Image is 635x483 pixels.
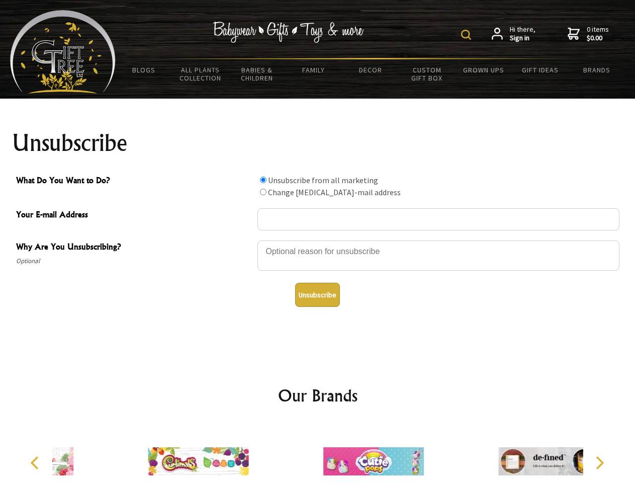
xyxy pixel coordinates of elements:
span: 0 items [587,25,609,43]
a: Hi there,Sign in [492,25,535,43]
a: Decor [342,59,399,80]
img: Babywear - Gifts - Toys & more [213,22,364,43]
a: All Plants Collection [172,59,229,89]
textarea: Why Are You Unsubscribing? [257,240,619,271]
img: Babyware - Gifts - Toys and more... [10,10,116,94]
a: Grown Ups [455,59,512,80]
span: Your E-mail Address [16,208,252,223]
a: Family [286,59,342,80]
button: Previous [25,452,47,474]
a: Gift Ideas [512,59,569,80]
label: Change [MEDICAL_DATA]-mail address [268,187,401,197]
a: 0 items$0.00 [568,25,609,43]
strong: $0.00 [587,34,609,43]
input: What Do You Want to Do? [260,189,266,195]
input: What Do You Want to Do? [260,177,266,183]
a: Babies & Children [229,59,286,89]
label: Unsubscribe from all marketing [268,175,378,185]
span: What Do You Want to Do? [16,174,252,189]
a: Custom Gift Box [399,59,456,89]
h1: Unsubscribe [12,131,623,155]
a: Brands [569,59,625,80]
button: Unsubscribe [295,283,340,307]
strong: Sign in [510,34,535,43]
img: product search [461,30,471,40]
input: Your E-mail Address [257,208,619,230]
span: Hi there, [510,25,535,43]
h2: Our Brands [20,383,615,408]
a: BLOGS [116,59,172,80]
span: Why Are You Unsubscribing? [16,240,252,255]
span: Optional [16,255,252,267]
button: Next [588,452,610,474]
